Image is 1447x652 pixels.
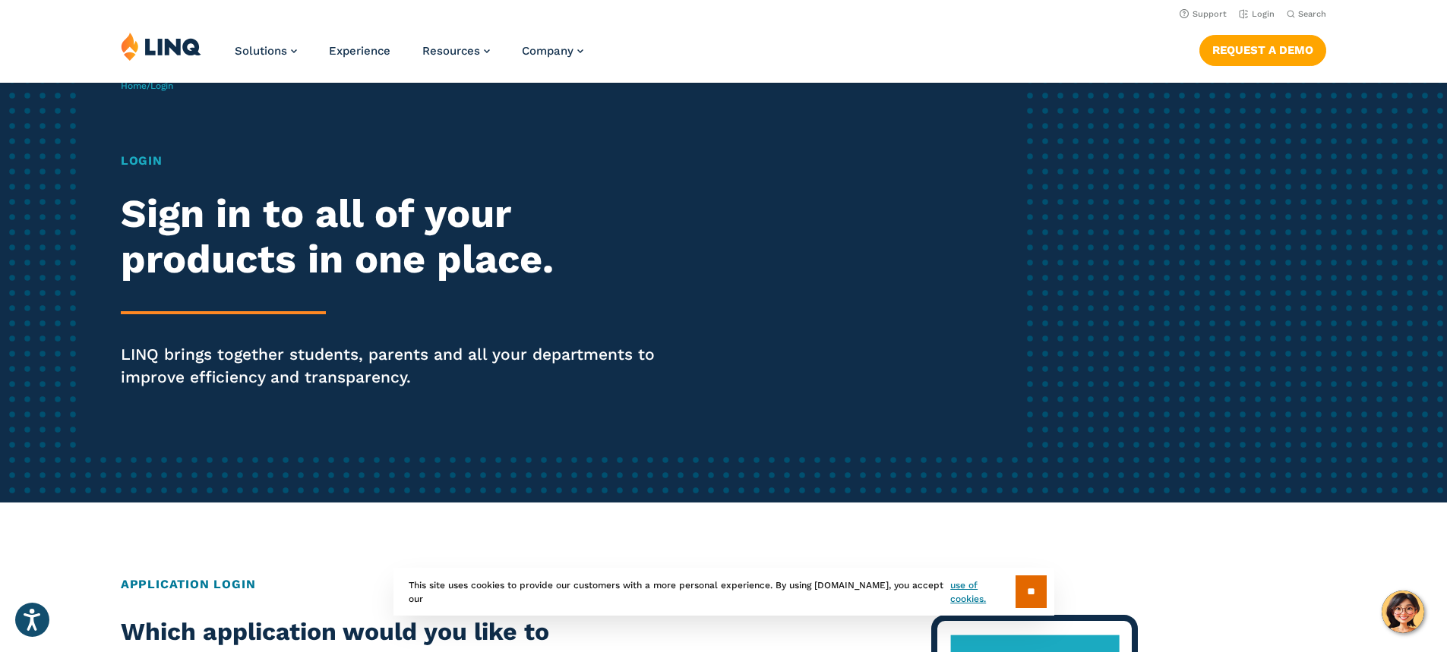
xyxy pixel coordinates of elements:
p: LINQ brings together students, parents and all your departments to improve efficiency and transpa... [121,343,678,389]
nav: Button Navigation [1199,32,1326,65]
button: Open Search Bar [1287,8,1326,20]
span: Solutions [235,44,287,58]
h1: Login [121,152,678,170]
button: Hello, have a question? Let’s chat. [1382,591,1424,633]
img: LINQ | K‑12 Software [121,32,201,61]
h2: Application Login [121,575,1326,594]
a: Resources [422,44,490,58]
a: Company [522,44,583,58]
a: Home [121,80,147,91]
a: Solutions [235,44,297,58]
a: use of cookies. [950,578,1015,606]
span: / [121,80,173,91]
span: Resources [422,44,480,58]
span: Login [150,80,173,91]
a: Login [1239,9,1275,19]
span: Company [522,44,573,58]
a: Experience [329,44,390,58]
h2: Sign in to all of your products in one place. [121,191,678,282]
span: Search [1298,9,1326,19]
nav: Primary Navigation [235,32,583,82]
div: This site uses cookies to provide our customers with a more personal experience. By using [DOMAIN... [393,568,1054,616]
a: Support [1180,9,1227,19]
a: Request a Demo [1199,35,1326,65]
